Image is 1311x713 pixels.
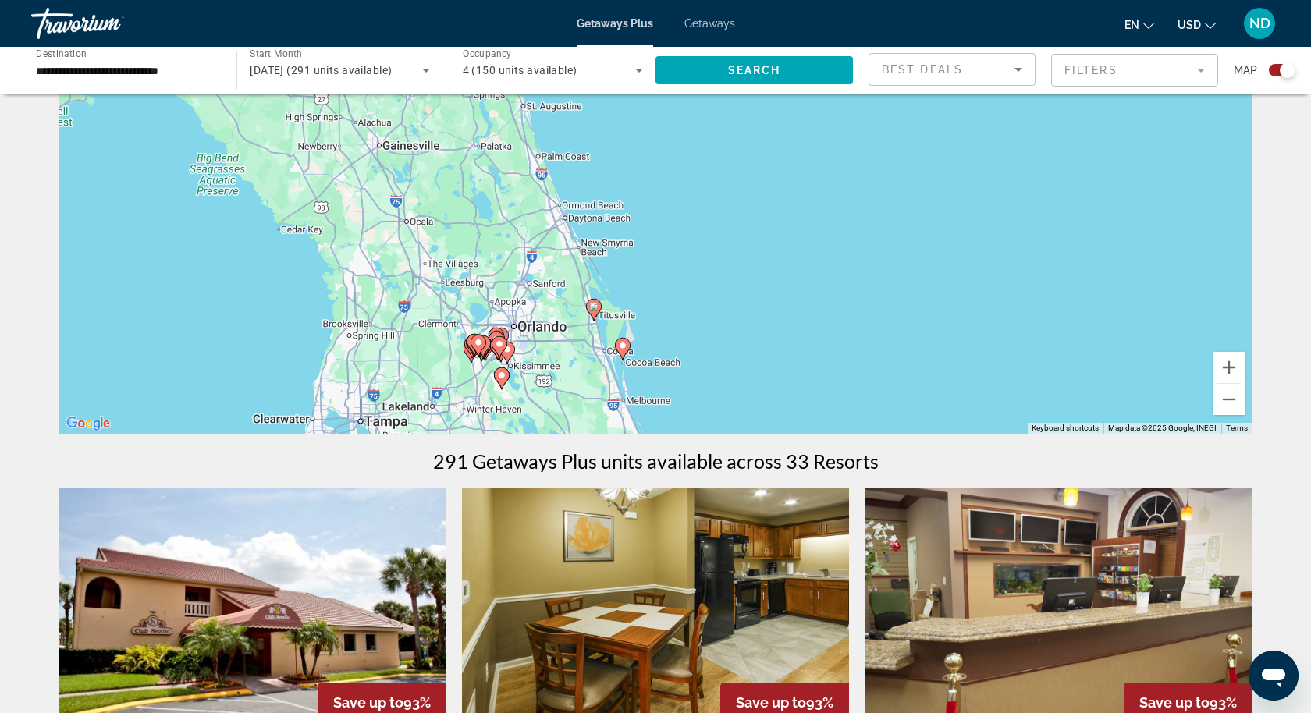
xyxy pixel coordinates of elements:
span: 4 (150 units available) [463,64,577,76]
a: Terms (opens in new tab) [1226,424,1248,432]
button: Filter [1051,53,1218,87]
span: Save up to [736,694,806,711]
button: Zoom out [1213,384,1245,415]
a: Open this area in Google Maps (opens a new window) [62,413,114,434]
span: en [1124,19,1139,31]
span: ND [1249,16,1270,31]
span: Save up to [1139,694,1210,711]
span: Search [728,64,781,76]
button: Keyboard shortcuts [1032,423,1099,434]
span: [DATE] (291 units available) [250,64,392,76]
img: Google [62,413,114,434]
a: Travorium [31,3,187,44]
h1: 291 Getaways Plus units available across 33 Resorts [433,449,879,473]
button: Change language [1124,13,1154,36]
iframe: Button to launch messaging window [1249,651,1299,701]
button: Zoom in [1213,352,1245,383]
span: Save up to [333,694,403,711]
button: Search [655,56,853,84]
mat-select: Sort by [882,60,1022,79]
a: Getaways Plus [577,17,653,30]
span: Map data ©2025 Google, INEGI [1108,424,1217,432]
span: USD [1178,19,1201,31]
button: Change currency [1178,13,1216,36]
button: User Menu [1239,7,1280,40]
span: Destination [36,48,87,59]
span: Map [1234,59,1257,81]
span: Start Month [250,48,302,59]
span: Best Deals [882,63,963,76]
span: Occupancy [463,48,512,59]
a: Getaways [684,17,735,30]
